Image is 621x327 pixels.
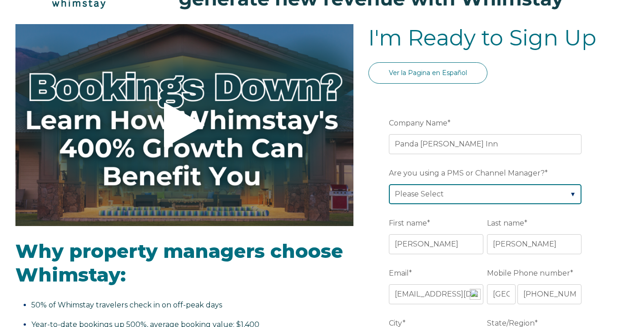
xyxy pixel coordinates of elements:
[368,62,487,84] a: Ver la Pagina en Español
[487,216,524,230] span: Last name
[389,266,409,280] span: Email
[487,266,570,280] span: Mobile Phone number
[368,25,596,51] span: I'm Ready to Sign Up
[15,239,343,287] span: Why property managers choose Whimstay:
[389,166,545,180] span: Are you using a PMS or Channel Manager?
[470,289,481,300] img: npw-badge-icon-locked.svg
[31,301,222,309] span: 50% of Whimstay travelers check in on off-peak days
[389,116,447,130] span: Company Name
[389,216,427,230] span: First name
